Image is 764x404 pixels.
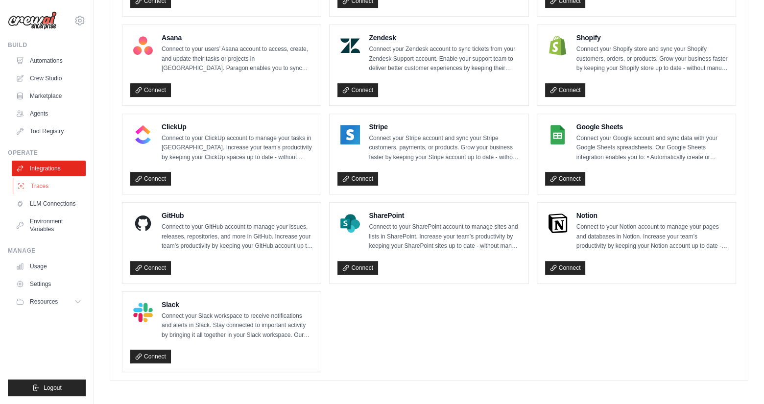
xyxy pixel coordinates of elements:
a: Connect [545,83,586,97]
h4: SharePoint [369,211,520,220]
p: Connect your Stripe account and sync your Stripe customers, payments, or products. Grow your busi... [369,134,520,163]
span: Logout [44,384,62,392]
img: SharePoint Logo [340,214,360,233]
a: Connect [337,172,378,186]
p: Connect your Slack workspace to receive notifications and alerts in Slack. Stay connected to impo... [162,311,313,340]
a: Agents [12,106,86,121]
button: Logout [8,380,86,396]
p: Connect your Google account and sync data with your Google Sheets spreadsheets. Our Google Sheets... [576,134,728,163]
img: GitHub Logo [133,214,153,233]
h4: GitHub [162,211,313,220]
a: Connect [130,83,171,97]
button: Resources [12,294,86,309]
h4: Slack [162,300,313,309]
img: Slack Logo [133,303,153,322]
a: Environment Variables [12,214,86,237]
img: Stripe Logo [340,125,360,144]
a: Usage [12,259,86,274]
h4: Notion [576,211,728,220]
h4: Stripe [369,122,520,132]
p: Connect to your SharePoint account to manage sites and lists in SharePoint. Increase your team’s ... [369,222,520,251]
a: Traces [13,178,87,194]
img: Asana Logo [133,36,153,55]
a: Crew Studio [12,71,86,86]
a: Tool Registry [12,123,86,139]
img: Zendesk Logo [340,36,360,55]
p: Connect to your GitHub account to manage your issues, releases, repositories, and more in GitHub.... [162,222,313,251]
p: Connect to your ClickUp account to manage your tasks in [GEOGRAPHIC_DATA]. Increase your team’s p... [162,134,313,163]
a: Connect [337,261,378,275]
h4: Asana [162,33,313,43]
h4: ClickUp [162,122,313,132]
a: Connect [545,261,586,275]
p: Connect your Shopify store and sync your Shopify customers, orders, or products. Grow your busine... [576,45,728,73]
p: Connect to your users’ Asana account to access, create, and update their tasks or projects in [GE... [162,45,313,73]
img: Shopify Logo [548,36,568,55]
h4: Google Sheets [576,122,728,132]
p: Connect to your Notion account to manage your pages and databases in Notion. Increase your team’s... [576,222,728,251]
a: Connect [337,83,378,97]
p: Connect your Zendesk account to sync tickets from your Zendesk Support account. Enable your suppo... [369,45,520,73]
a: LLM Connections [12,196,86,212]
span: Resources [30,298,58,306]
a: Connect [130,261,171,275]
h4: Zendesk [369,33,520,43]
h4: Shopify [576,33,728,43]
div: Operate [8,149,86,157]
a: Automations [12,53,86,69]
a: Connect [130,350,171,363]
div: Manage [8,247,86,255]
img: Notion Logo [548,214,568,233]
img: Google Sheets Logo [548,125,568,144]
a: Connect [545,172,586,186]
img: ClickUp Logo [133,125,153,144]
a: Integrations [12,161,86,176]
a: Marketplace [12,88,86,104]
a: Connect [130,172,171,186]
img: Logo [8,11,57,30]
div: Build [8,41,86,49]
a: Settings [12,276,86,292]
